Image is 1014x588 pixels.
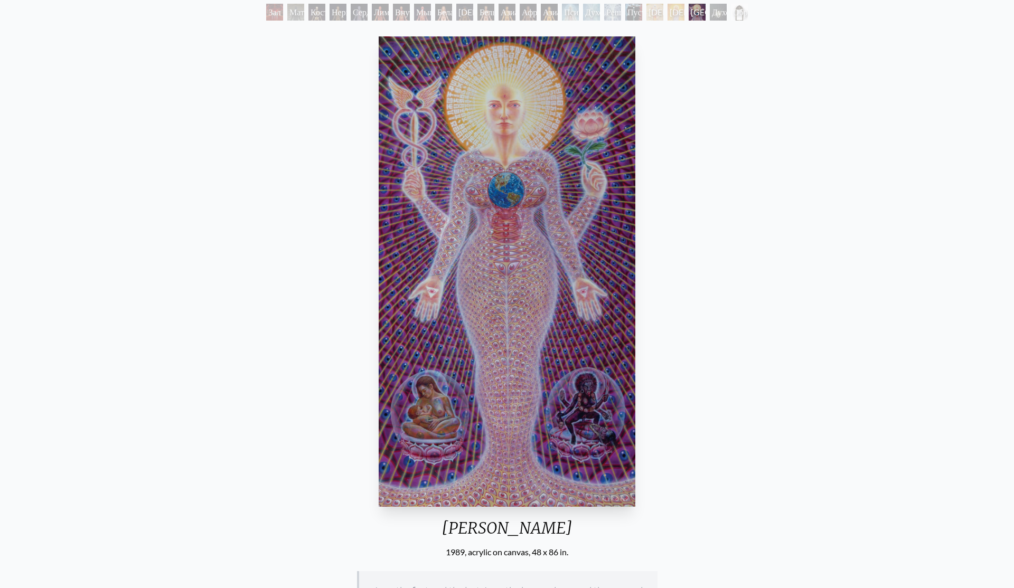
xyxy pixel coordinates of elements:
div: [GEOGRAPHIC_DATA] [689,4,706,21]
div: [DEMOGRAPHIC_DATA] [668,4,684,21]
div: Мышечная система [414,4,431,21]
div: [DEMOGRAPHIC_DATA] [646,4,663,21]
img: 20-Sophia-1989-Alex-Grey-watermarked.jpg [379,36,635,507]
div: [DEMOGRAPHIC_DATA] женщина [456,4,473,21]
div: Азиатская Женщина [541,4,558,21]
div: Костная система [308,4,325,21]
div: Решетка Универсального Разума [604,4,621,21]
div: Белая Женщина [435,4,452,21]
div: Пустой Ясный Свет [625,4,642,21]
div: 1989, acrylic on canvas, 48 x 86 in. [374,546,639,558]
div: Сердечно- сосудистая Система [351,4,368,21]
div: Обрамление Священных Зеркал [731,4,748,21]
div: Африканский [GEOGRAPHIC_DATA] [520,4,537,21]
div: Зал священных зеркал, Энтеон [266,4,283,21]
div: Белый Мужчина [477,4,494,21]
div: Внутренние органы [393,4,410,21]
div: Духовный Мир [710,4,727,21]
div: [PERSON_NAME] [374,518,639,546]
div: Азиатский [GEOGRAPHIC_DATA] [499,4,515,21]
div: Лимфатическая система [372,4,389,21]
div: Нервная Система [330,4,346,21]
div: Материальный Мир [287,4,304,21]
div: Психическая Энергетическая Система [562,4,579,21]
div: Духовная Энергетическая Система [583,4,600,21]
